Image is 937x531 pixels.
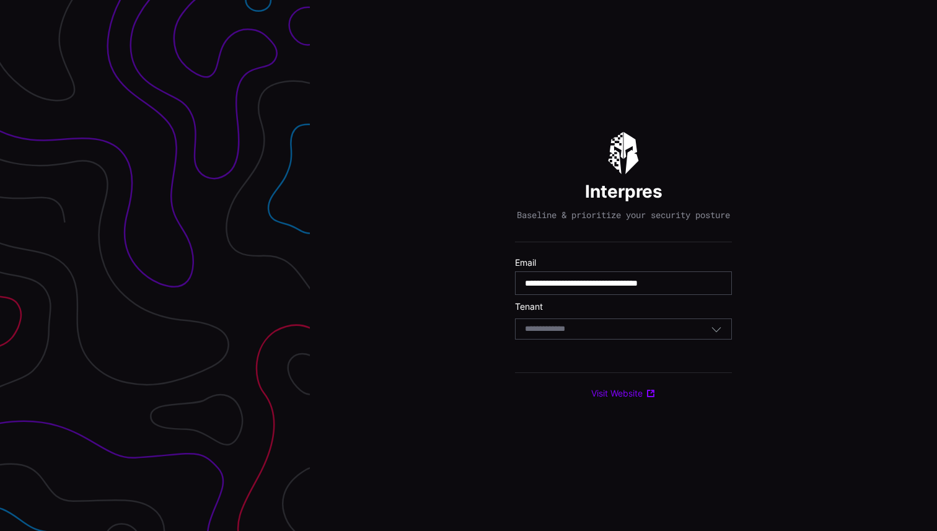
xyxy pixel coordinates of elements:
[591,388,656,399] a: Visit Website
[585,180,662,203] h1: Interpres
[517,209,730,221] p: Baseline & prioritize your security posture
[515,257,732,268] label: Email
[711,323,722,335] button: Toggle options menu
[515,301,732,312] label: Tenant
